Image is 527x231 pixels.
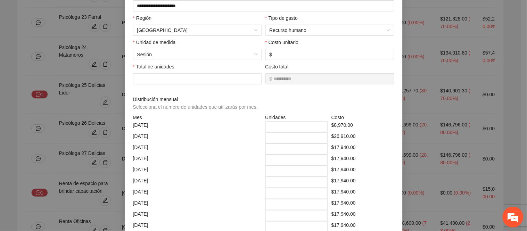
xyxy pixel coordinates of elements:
[131,199,264,210] div: [DATE]
[131,210,264,221] div: [DATE]
[133,96,261,111] span: Distribución mensual
[133,63,174,71] label: Total de unidades
[131,155,264,166] div: [DATE]
[330,188,396,199] div: $17,940.00
[137,25,258,35] span: Chihuahua
[133,39,176,46] label: Unidad de medida
[330,114,396,121] div: Costo
[265,63,289,71] label: Costo total
[36,35,117,44] div: Chatee con nosotros ahora
[270,75,272,83] span: $
[133,14,152,22] label: Región
[264,114,330,121] div: Unidades
[131,132,264,143] div: [DATE]
[330,177,396,188] div: $17,940.00
[270,51,272,58] span: $
[131,177,264,188] div: [DATE]
[330,132,396,143] div: $26,910.00
[131,166,264,177] div: [DATE]
[270,25,390,35] span: Recurso humano
[330,210,396,221] div: $17,940.00
[133,104,258,110] span: Selecciona el número de unidades que utilizarás por mes.
[265,14,298,22] label: Tipo de gasto
[137,49,258,60] span: Sesión
[114,3,131,20] div: Minimizar ventana de chat en vivo
[131,188,264,199] div: [DATE]
[131,121,264,132] div: [DATE]
[131,143,264,155] div: [DATE]
[330,121,396,132] div: $8,970.00
[330,166,396,177] div: $17,940.00
[330,143,396,155] div: $17,940.00
[330,155,396,166] div: $17,940.00
[3,156,132,180] textarea: Escriba su mensaje y pulse “Intro”
[265,39,299,46] label: Costo unitario
[40,76,96,146] span: Estamos en línea.
[330,199,396,210] div: $17,940.00
[131,114,264,121] div: Mes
